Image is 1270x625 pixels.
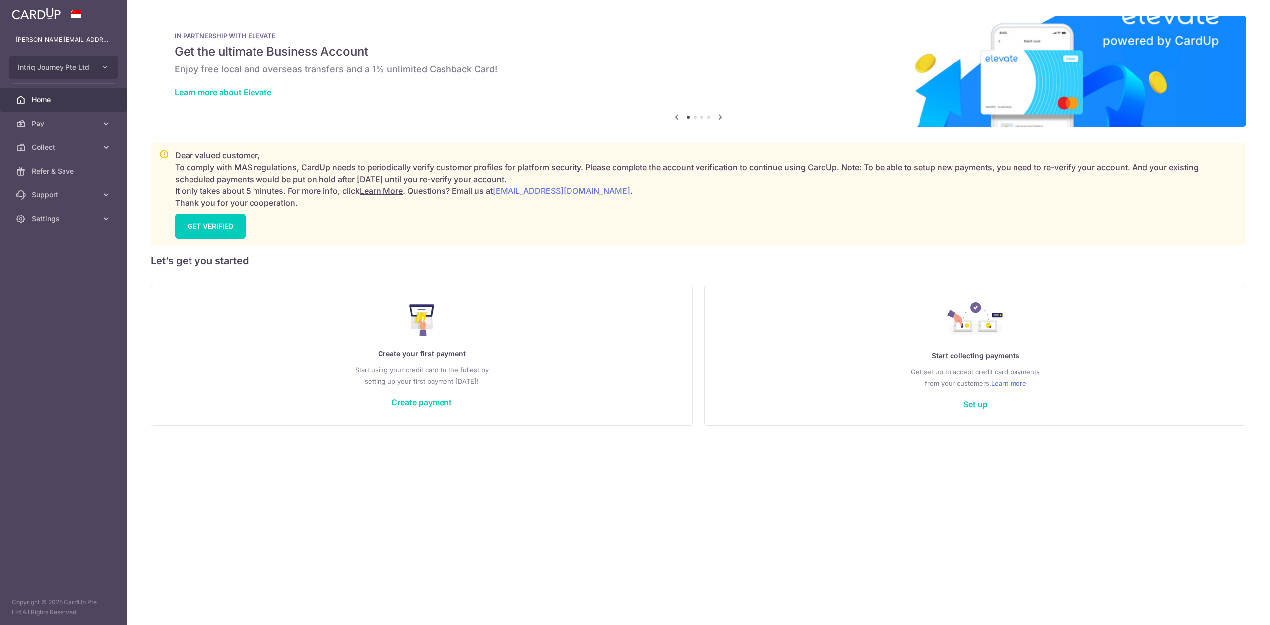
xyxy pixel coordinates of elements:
[391,397,452,407] a: Create payment
[175,32,1222,40] p: IN PARTNERSHIP WITH ELEVATE
[9,56,118,79] button: Intriq Journey Pte Ltd
[171,348,672,360] p: Create your first payment
[175,44,1222,60] h5: Get the ultimate Business Account
[175,214,246,239] a: GET VERIFIED
[175,149,1238,209] p: Dear valued customer, To comply with MAS regulations, CardUp needs to periodically verify custome...
[947,302,1004,338] img: Collect Payment
[32,119,97,128] span: Pay
[16,35,111,45] p: [PERSON_NAME][EMAIL_ADDRESS][DOMAIN_NAME]
[360,186,403,196] a: Learn More
[409,304,435,336] img: Make Payment
[151,16,1246,127] img: Renovation banner
[725,350,1226,362] p: Start collecting payments
[493,186,630,196] a: [EMAIL_ADDRESS][DOMAIN_NAME]
[171,364,672,387] p: Start using your credit card to the fullest by setting up your first payment [DATE]!
[151,253,1246,269] h5: Let’s get you started
[725,366,1226,389] p: Get set up to accept credit card payments from your customers.
[963,399,988,409] a: Set up
[12,8,61,20] img: CardUp
[18,62,91,72] span: Intriq Journey Pte Ltd
[175,87,271,97] a: Learn more about Elevate
[991,377,1026,389] a: Learn more
[32,214,97,224] span: Settings
[175,63,1222,75] h6: Enjoy free local and overseas transfers and a 1% unlimited Cashback Card!
[32,95,97,105] span: Home
[32,166,97,176] span: Refer & Save
[32,142,97,152] span: Collect
[32,190,97,200] span: Support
